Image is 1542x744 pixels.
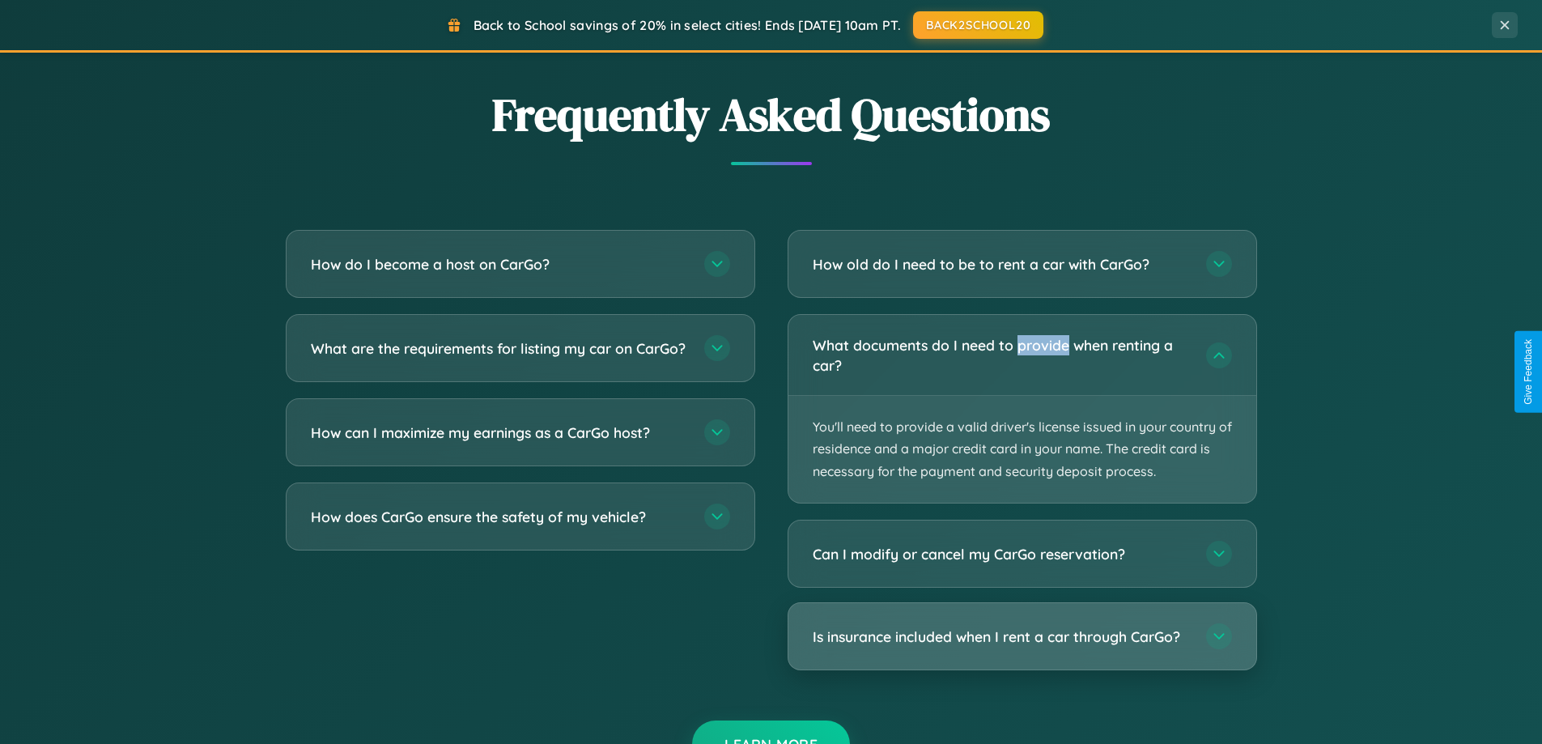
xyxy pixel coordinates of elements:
h2: Frequently Asked Questions [286,83,1257,146]
h3: How old do I need to be to rent a car with CarGo? [813,254,1190,274]
h3: How do I become a host on CarGo? [311,254,688,274]
div: Give Feedback [1523,339,1534,405]
h3: How does CarGo ensure the safety of my vehicle? [311,507,688,527]
h3: What documents do I need to provide when renting a car? [813,335,1190,375]
h3: What are the requirements for listing my car on CarGo? [311,338,688,359]
span: Back to School savings of 20% in select cities! Ends [DATE] 10am PT. [474,17,901,33]
p: You'll need to provide a valid driver's license issued in your country of residence and a major c... [788,396,1256,503]
button: BACK2SCHOOL20 [913,11,1043,39]
h3: Is insurance included when I rent a car through CarGo? [813,627,1190,647]
h3: How can I maximize my earnings as a CarGo host? [311,423,688,443]
h3: Can I modify or cancel my CarGo reservation? [813,544,1190,564]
